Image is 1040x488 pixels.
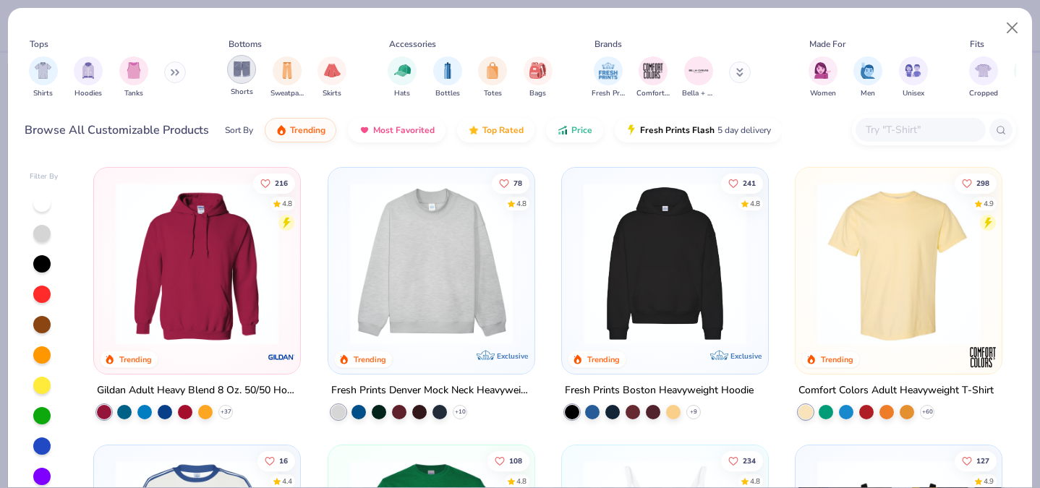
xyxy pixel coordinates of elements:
span: + 10 [454,408,465,416]
button: filter button [74,56,103,99]
button: Like [257,451,295,471]
span: 16 [279,458,288,465]
span: 127 [976,458,989,465]
span: Hats [394,88,410,99]
span: Trending [290,124,325,136]
button: Like [955,173,997,193]
img: Sweatpants Image [279,62,295,79]
button: filter button [388,56,417,99]
img: trending.gif [276,124,287,136]
div: 4.8 [750,476,760,487]
span: Comfort Colors [636,88,670,99]
span: Cropped [969,88,998,99]
div: Tops [30,38,48,51]
div: Fresh Prints Boston Heavyweight Hoodie [565,382,754,400]
img: Comfort Colors Image [642,60,664,82]
div: 4.9 [984,198,994,209]
div: Fresh Prints Denver Mock Neck Heavyweight Sweatshirt [331,382,532,400]
button: filter button [592,56,625,99]
button: Like [721,173,763,193]
button: filter button [524,56,553,99]
span: 78 [513,179,521,187]
img: Skirts Image [324,62,341,79]
button: Top Rated [457,118,534,142]
div: filter for Totes [478,56,507,99]
span: 241 [743,179,756,187]
img: 029b8af0-80e6-406f-9fdc-fdf898547912 [810,182,987,345]
button: Like [721,451,763,471]
div: filter for Skirts [317,56,346,99]
span: Bella + Canvas [682,88,715,99]
button: Most Favorited [348,118,446,142]
div: Fits [970,38,984,51]
span: + 37 [221,408,231,416]
img: Shirts Image [35,62,51,79]
img: Hats Image [394,62,411,79]
div: Filter By [30,171,59,182]
button: filter button [636,56,670,99]
div: filter for Hats [388,56,417,99]
div: Bottoms [229,38,262,51]
span: Bags [529,88,546,99]
button: filter button [682,56,715,99]
span: + 60 [922,408,933,416]
img: d4a37e75-5f2b-4aef-9a6e-23330c63bbc0 [754,182,931,345]
img: Men Image [860,62,876,79]
span: + 9 [690,408,697,416]
span: Fresh Prints Flash [640,124,715,136]
button: Like [253,173,295,193]
div: Brands [594,38,622,51]
img: Bags Image [529,62,545,79]
img: TopRated.gif [468,124,479,136]
div: filter for Sweatpants [270,56,304,99]
div: filter for Unisex [899,56,928,99]
img: most_fav.gif [359,124,370,136]
div: Made For [809,38,845,51]
div: filter for Men [853,56,882,99]
img: a90f7c54-8796-4cb2-9d6e-4e9644cfe0fe [520,182,697,345]
div: 4.8 [750,198,760,209]
button: filter button [119,56,148,99]
span: Shorts [231,87,253,98]
img: Bottles Image [440,62,456,79]
div: filter for Comfort Colors [636,56,670,99]
div: Comfort Colors Adult Heavyweight T-Shirt [798,382,994,400]
span: Skirts [323,88,341,99]
div: filter for Cropped [969,56,998,99]
button: Like [491,173,529,193]
div: 4.4 [282,476,292,487]
button: Like [487,451,529,471]
div: filter for Bags [524,56,553,99]
button: filter button [853,56,882,99]
div: 4.8 [282,198,292,209]
input: Try "T-Shirt" [864,121,976,138]
img: Bella + Canvas Image [688,60,709,82]
span: 216 [275,179,288,187]
button: Fresh Prints Flash5 day delivery [615,118,782,142]
img: Tanks Image [126,62,142,79]
div: filter for Shirts [29,56,58,99]
button: filter button [227,56,256,99]
span: Sweatpants [270,88,304,99]
img: f5d85501-0dbb-4ee4-b115-c08fa3845d83 [343,182,520,345]
button: filter button [969,56,998,99]
div: Accessories [389,38,436,51]
span: Men [861,88,875,99]
div: 4.9 [984,476,994,487]
button: Like [955,451,997,471]
div: filter for Fresh Prints [592,56,625,99]
button: filter button [433,56,462,99]
span: 108 [508,458,521,465]
button: Close [999,14,1026,42]
div: Gildan Adult Heavy Blend 8 Oz. 50/50 Hooded Sweatshirt [97,382,297,400]
div: filter for Tanks [119,56,148,99]
span: Price [571,124,592,136]
img: Cropped Image [975,62,992,79]
button: filter button [317,56,346,99]
button: filter button [899,56,928,99]
img: 01756b78-01f6-4cc6-8d8a-3c30c1a0c8ac [108,182,286,345]
span: 298 [976,179,989,187]
button: filter button [29,56,58,99]
button: filter button [270,56,304,99]
img: Fresh Prints Image [597,60,619,82]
